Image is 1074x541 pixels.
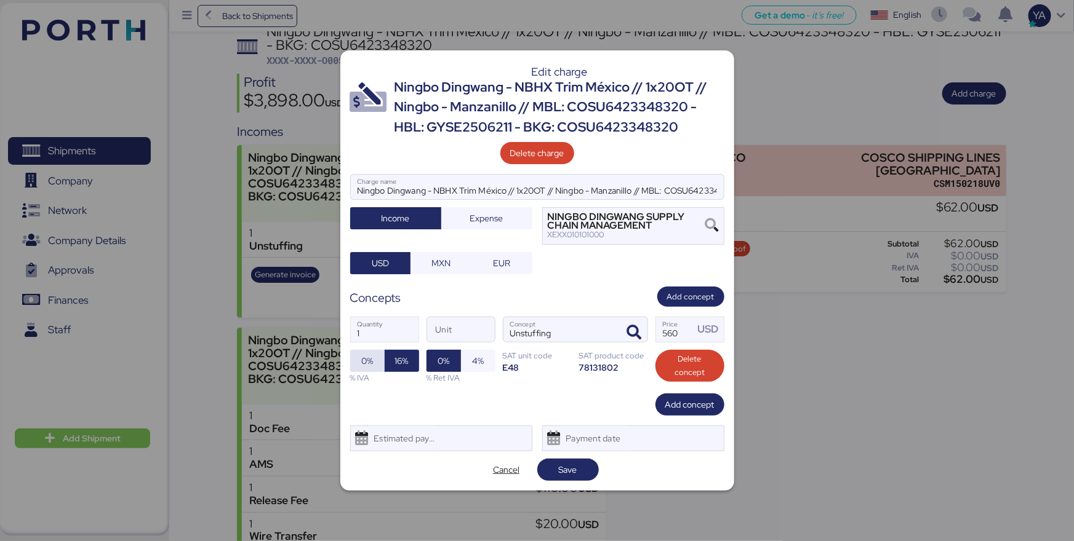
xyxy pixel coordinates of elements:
input: Unit [427,317,495,342]
button: Income [350,207,441,229]
span: 4% [472,353,484,368]
span: USD [372,256,389,270]
span: MXN [431,256,451,270]
div: SAT unit code [503,350,572,361]
input: Concept [503,317,618,342]
button: Save [537,459,599,481]
button: Delete charge [500,142,574,164]
span: Save [559,462,577,477]
div: % IVA [350,372,419,384]
input: Charge name [351,175,724,199]
div: % Ret IVA [427,372,495,384]
div: 78131802 [579,361,648,373]
button: EUR [471,252,532,274]
button: ConceptConcept [622,320,647,346]
div: XEXX010101000 [548,231,705,239]
div: Edit charge [395,66,724,77]
button: 0% [427,350,461,372]
span: 0% [438,353,449,368]
button: Expense [441,207,532,229]
button: 16% [385,350,419,372]
div: SAT product code [579,350,648,361]
div: USD [697,322,723,337]
div: Ningbo Dingwang - NBHX Trim México // 1x20OT // Ningbo - Manzanillo // MBL: COSU6423348320 - HBL:... [395,77,724,137]
span: Add concept [665,397,715,412]
div: NINGBO DINGWANG SUPPLY CHAIN MANAGEMENT [548,213,705,231]
button: Add concept [657,286,724,307]
input: Quantity [351,317,419,342]
button: Add concept [655,393,724,416]
div: Concepts [350,289,401,307]
span: Income [382,211,410,226]
input: Price [656,317,694,342]
span: Add concept [667,290,715,304]
span: 0% [361,353,373,368]
span: Cancel [493,462,519,477]
span: Expense [470,211,503,226]
span: Delete concept [665,352,715,379]
button: USD [350,252,411,274]
span: EUR [493,256,510,270]
button: Cancel [476,459,537,481]
span: Delete charge [510,146,564,160]
div: E48 [503,361,572,373]
span: 16% [395,353,409,368]
button: Delete concept [655,350,724,382]
button: MXN [411,252,471,274]
button: 0% [350,350,385,372]
button: 4% [461,350,495,372]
